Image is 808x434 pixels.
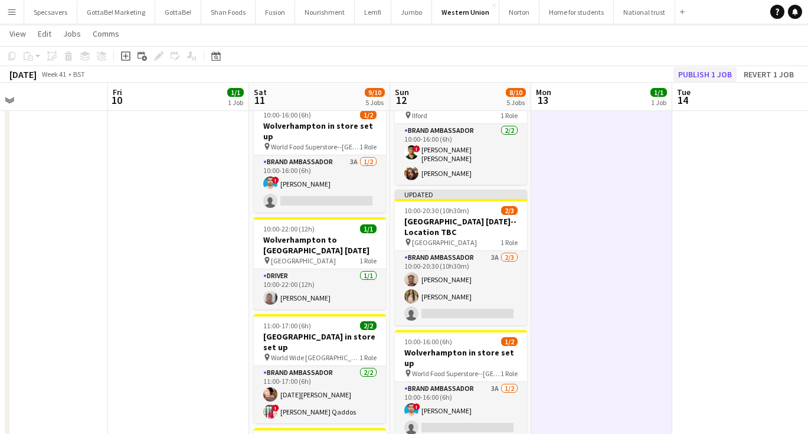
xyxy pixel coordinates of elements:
[500,111,518,120] span: 1 Role
[272,404,279,412] span: !
[254,234,386,256] h3: Wolverhampton to [GEOGRAPHIC_DATA] [DATE]
[93,28,119,39] span: Comms
[155,1,201,24] button: GottaBe!
[9,28,26,39] span: View
[432,1,499,24] button: Western Union
[395,83,527,185] app-job-card: 10:00-16:00 (6h)2/2Ilford in store set up Ilford1 RoleBrand Ambassador2/210:00-16:00 (6h)![PERSON...
[506,98,525,107] div: 5 Jobs
[256,1,295,24] button: Fusion
[675,93,691,107] span: 14
[395,190,527,325] app-job-card: Updated10:00-20:30 (10h30m)2/3[GEOGRAPHIC_DATA] [DATE]--Location TBC [GEOGRAPHIC_DATA]1 RoleBrand...
[501,337,518,346] span: 1/2
[413,145,420,152] span: !
[201,1,256,24] button: Shan Foods
[271,142,359,151] span: World Food Superstore--[GEOGRAPHIC_DATA]
[254,217,386,309] app-job-card: 10:00-22:00 (12h)1/1Wolverhampton to [GEOGRAPHIC_DATA] [DATE] [GEOGRAPHIC_DATA]1 RoleDriver1/110:...
[254,103,386,213] app-job-card: 10:00-16:00 (6h)1/2Wolverhampton in store set up World Food Superstore--[GEOGRAPHIC_DATA]1 RoleBr...
[412,369,500,378] span: World Food Superstore--[GEOGRAPHIC_DATA]
[673,67,737,82] button: Publish 1 job
[359,256,377,265] span: 1 Role
[500,369,518,378] span: 1 Role
[359,142,377,151] span: 1 Role
[5,26,31,41] a: View
[254,366,386,423] app-card-role: Brand Ambassador2/211:00-17:00 (6h)[DATE][PERSON_NAME]![PERSON_NAME] Qaddos
[73,70,85,79] div: BST
[739,67,799,82] button: Revert 1 job
[252,93,267,107] span: 11
[39,70,68,79] span: Week 41
[360,224,377,233] span: 1/1
[395,124,527,185] app-card-role: Brand Ambassador2/210:00-16:00 (6h)![PERSON_NAME] [PERSON_NAME][PERSON_NAME]
[228,98,243,107] div: 1 Job
[263,321,311,330] span: 11:00-17:00 (6h)
[254,269,386,309] app-card-role: Driver1/110:00-22:00 (12h)[PERSON_NAME]
[412,238,477,247] span: [GEOGRAPHIC_DATA]
[254,120,386,142] h3: Wolverhampton in store set up
[413,403,420,410] span: !
[404,337,452,346] span: 10:00-16:00 (6h)
[272,177,279,184] span: !
[111,93,122,107] span: 10
[227,88,244,97] span: 1/1
[499,1,539,24] button: Norton
[651,98,666,107] div: 1 Job
[295,1,355,24] button: Nourishment
[113,87,122,97] span: Fri
[38,28,51,39] span: Edit
[500,238,518,247] span: 1 Role
[263,110,311,119] span: 10:00-16:00 (6h)
[501,206,518,215] span: 2/3
[77,1,155,24] button: GottaBe! Marketing
[58,26,86,41] a: Jobs
[254,331,386,353] h3: [GEOGRAPHIC_DATA] in store set up
[254,87,267,97] span: Sat
[614,1,675,24] button: National trust
[404,206,469,215] span: 10:00-20:30 (10h30m)
[9,68,37,80] div: [DATE]
[263,224,315,233] span: 10:00-22:00 (12h)
[360,110,377,119] span: 1/2
[677,87,691,97] span: Tue
[63,28,81,39] span: Jobs
[391,1,432,24] button: Jumbo
[360,321,377,330] span: 2/2
[254,155,386,213] app-card-role: Brand Ambassador3A1/210:00-16:00 (6h)![PERSON_NAME]
[395,347,527,368] h3: Wolverhampton in store set up
[271,353,359,362] span: World Wide [GEOGRAPHIC_DATA]
[395,216,527,237] h3: [GEOGRAPHIC_DATA] [DATE]--Location TBC
[88,26,124,41] a: Comms
[536,87,551,97] span: Mon
[395,87,409,97] span: Sun
[359,353,377,362] span: 1 Role
[33,26,56,41] a: Edit
[24,1,77,24] button: Specsavers
[539,1,614,24] button: Home for students
[271,256,336,265] span: [GEOGRAPHIC_DATA]
[534,93,551,107] span: 13
[393,93,409,107] span: 12
[355,1,391,24] button: Lemfi
[365,88,385,97] span: 9/10
[395,251,527,325] app-card-role: Brand Ambassador3A2/310:00-20:30 (10h30m)[PERSON_NAME][PERSON_NAME]
[395,190,527,199] div: Updated
[412,111,427,120] span: Ilford
[506,88,526,97] span: 8/10
[650,88,667,97] span: 1/1
[365,98,384,107] div: 5 Jobs
[254,314,386,423] app-job-card: 11:00-17:00 (6h)2/2[GEOGRAPHIC_DATA] in store set up World Wide [GEOGRAPHIC_DATA]1 RoleBrand Amba...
